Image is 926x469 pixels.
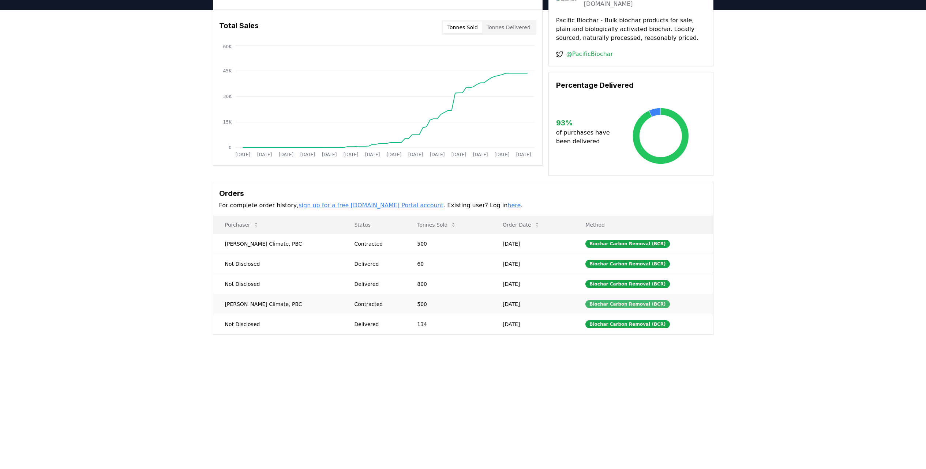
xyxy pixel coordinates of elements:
td: 500 [405,234,491,254]
td: 800 [405,274,491,294]
tspan: [DATE] [408,152,423,157]
button: Order Date [497,218,546,232]
tspan: [DATE] [516,152,531,157]
tspan: [DATE] [386,152,401,157]
h3: 93 % [556,117,616,128]
a: @PacificBiochar [566,50,613,58]
tspan: [DATE] [365,152,380,157]
td: Not Disclosed [213,254,343,274]
td: [DATE] [491,254,574,274]
td: [DATE] [491,234,574,254]
div: Biochar Carbon Removal (BCR) [585,320,670,328]
td: [DATE] [491,314,574,334]
td: 134 [405,314,491,334]
td: Not Disclosed [213,314,343,334]
td: [DATE] [491,294,574,314]
tspan: 15K [223,120,232,125]
h3: Percentage Delivered [556,80,706,91]
h3: Orders [219,188,707,199]
div: Contracted [354,300,400,308]
p: of purchases have been delivered [556,128,616,146]
button: Tonnes Delivered [482,22,535,33]
div: Biochar Carbon Removal (BCR) [585,280,670,288]
tspan: [DATE] [235,152,250,157]
tspan: [DATE] [257,152,272,157]
div: Biochar Carbon Removal (BCR) [585,260,670,268]
tspan: [DATE] [322,152,337,157]
tspan: 45K [223,68,232,73]
tspan: [DATE] [278,152,293,157]
tspan: [DATE] [430,152,445,157]
p: Status [348,221,400,228]
div: Biochar Carbon Removal (BCR) [585,300,670,308]
td: [DATE] [491,274,574,294]
p: For complete order history, . Existing user? Log in . [219,201,707,210]
a: sign up for a free [DOMAIN_NAME] Portal account [299,202,443,209]
td: [PERSON_NAME] Climate, PBC [213,234,343,254]
td: 500 [405,294,491,314]
a: here [507,202,521,209]
div: Delivered [354,260,400,268]
p: Pacific Biochar - Bulk biochar products for sale, plain and biologically activated biochar. Local... [556,16,706,42]
tspan: 60K [223,44,232,49]
td: Not Disclosed [213,274,343,294]
button: Tonnes Sold [411,218,462,232]
h3: Total Sales [219,20,259,35]
tspan: [DATE] [343,152,358,157]
div: Contracted [354,240,400,247]
tspan: [DATE] [451,152,466,157]
div: Delivered [354,280,400,288]
p: Method [580,221,707,228]
td: [PERSON_NAME] Climate, PBC [213,294,343,314]
tspan: [DATE] [473,152,488,157]
tspan: [DATE] [494,152,509,157]
div: Biochar Carbon Removal (BCR) [585,240,670,248]
div: Delivered [354,321,400,328]
button: Purchaser [219,218,265,232]
button: Tonnes Sold [443,22,482,33]
td: 60 [405,254,491,274]
tspan: 30K [223,94,232,99]
tspan: [DATE] [300,152,315,157]
tspan: 0 [229,145,232,150]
